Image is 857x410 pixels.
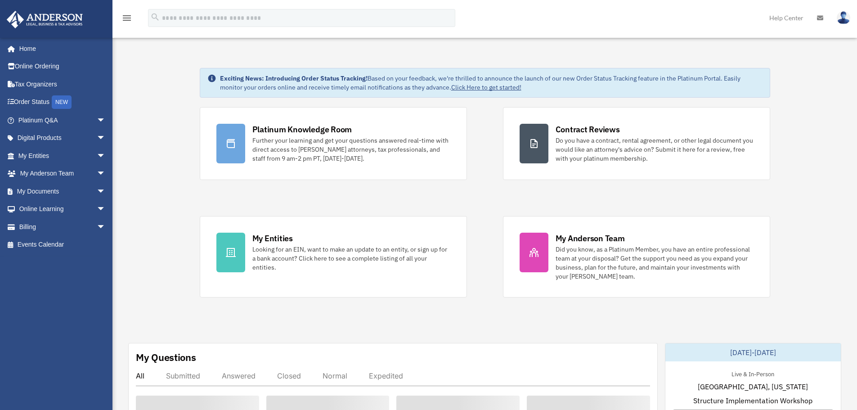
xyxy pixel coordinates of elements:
a: Billingarrow_drop_down [6,218,119,236]
span: [GEOGRAPHIC_DATA], [US_STATE] [698,381,808,392]
div: Platinum Knowledge Room [252,124,352,135]
a: Events Calendar [6,236,119,254]
div: Normal [323,371,347,380]
span: arrow_drop_down [97,111,115,130]
div: [DATE]-[DATE] [665,343,841,361]
div: Did you know, as a Platinum Member, you have an entire professional team at your disposal? Get th... [556,245,754,281]
a: My Anderson Teamarrow_drop_down [6,165,119,183]
strong: Exciting News: Introducing Order Status Tracking! [220,74,368,82]
a: Order StatusNEW [6,93,119,112]
i: menu [121,13,132,23]
div: Live & In-Person [724,369,781,378]
div: Closed [277,371,301,380]
a: Platinum Knowledge Room Further your learning and get your questions answered real-time with dire... [200,107,467,180]
a: Click Here to get started! [451,83,521,91]
span: arrow_drop_down [97,200,115,219]
a: Home [6,40,115,58]
div: My Entities [252,233,293,244]
div: Looking for an EIN, want to make an update to an entity, or sign up for a bank account? Click her... [252,245,450,272]
a: Platinum Q&Aarrow_drop_down [6,111,119,129]
a: My Entities Looking for an EIN, want to make an update to an entity, or sign up for a bank accoun... [200,216,467,297]
img: Anderson Advisors Platinum Portal [4,11,85,28]
div: My Questions [136,351,196,364]
div: All [136,371,144,380]
a: Contract Reviews Do you have a contract, rental agreement, or other legal document you would like... [503,107,770,180]
a: Online Learningarrow_drop_down [6,200,119,218]
a: Online Ordering [6,58,119,76]
a: Tax Organizers [6,75,119,93]
a: menu [121,16,132,23]
div: Based on your feedback, we're thrilled to announce the launch of our new Order Status Tracking fe... [220,74,763,92]
div: Submitted [166,371,200,380]
div: Answered [222,371,256,380]
span: arrow_drop_down [97,218,115,236]
a: Digital Productsarrow_drop_down [6,129,119,147]
span: arrow_drop_down [97,147,115,165]
div: Further your learning and get your questions answered real-time with direct access to [PERSON_NAM... [252,136,450,163]
a: My Anderson Team Did you know, as a Platinum Member, you have an entire professional team at your... [503,216,770,297]
div: My Anderson Team [556,233,625,244]
span: Structure Implementation Workshop [693,395,812,406]
span: arrow_drop_down [97,182,115,201]
span: arrow_drop_down [97,129,115,148]
a: My Documentsarrow_drop_down [6,182,119,200]
img: User Pic [837,11,850,24]
div: Contract Reviews [556,124,620,135]
a: My Entitiesarrow_drop_down [6,147,119,165]
div: NEW [52,95,72,109]
div: Do you have a contract, rental agreement, or other legal document you would like an attorney's ad... [556,136,754,163]
i: search [150,12,160,22]
div: Expedited [369,371,403,380]
span: arrow_drop_down [97,165,115,183]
